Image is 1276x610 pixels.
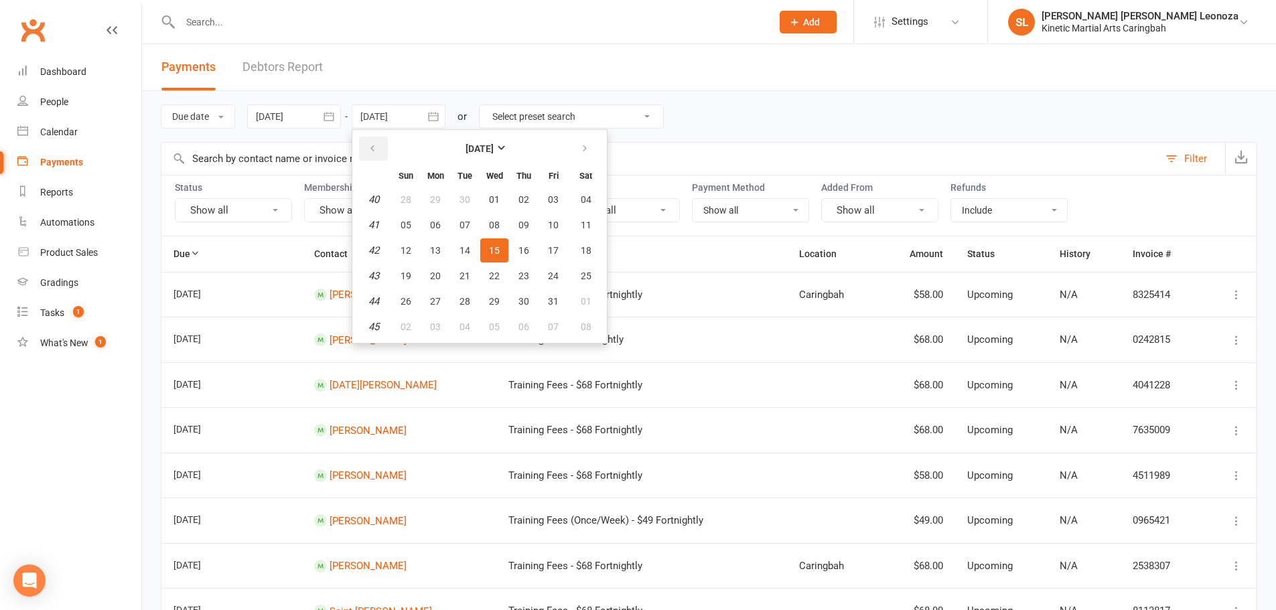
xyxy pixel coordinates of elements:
span: 10 [548,220,559,230]
em: 41 [368,219,379,231]
button: 06 [421,213,449,237]
td: Caringbah [787,543,879,589]
button: 09 [510,213,538,237]
td: $58.00 [879,453,955,498]
button: 03 [421,315,449,339]
button: 13 [421,238,449,262]
small: Thursday [516,171,531,181]
button: Due date [161,104,235,129]
em: 42 [368,244,379,256]
div: [DATE] [173,328,235,349]
a: Product Sales [17,238,141,268]
button: 31 [539,289,567,313]
div: Automations [40,217,94,228]
label: Added From [821,182,938,193]
div: Kinetic Martial Arts Caringbah [1042,22,1238,34]
span: N/A [1060,333,1078,346]
a: Tasks 1 [17,298,141,328]
button: 05 [480,315,508,339]
small: Sunday [399,171,413,181]
button: 29 [421,187,449,212]
button: Show all [563,198,680,222]
button: 23 [510,264,538,288]
button: 08 [480,213,508,237]
span: 07 [548,321,559,332]
span: 06 [430,220,441,230]
th: Location [787,236,879,271]
button: 04 [569,187,603,212]
a: [PERSON_NAME] [330,424,407,436]
a: Reports [17,177,141,208]
span: 16 [518,245,529,256]
span: 04 [581,194,591,205]
td: 8325414 [1121,272,1203,317]
div: SL [1008,9,1035,35]
button: 19 [392,264,420,288]
span: Training Fees (Once/Week) - $49 Fortnightly [508,514,703,526]
span: 29 [489,296,500,307]
span: 15 [489,245,500,256]
span: 02 [518,194,529,205]
button: 05 [392,213,420,237]
button: 27 [421,289,449,313]
span: 28 [401,194,411,205]
button: Add [780,11,837,33]
button: 02 [392,315,420,339]
em: 43 [368,270,379,282]
span: 23 [518,271,529,281]
td: 0965421 [1121,498,1203,543]
button: 14 [451,238,479,262]
input: Search by contact name or invoice number [161,143,1159,175]
span: 08 [581,321,591,332]
span: 05 [401,220,411,230]
div: Calendar [40,127,78,137]
button: 26 [392,289,420,313]
span: 14 [459,245,470,256]
th: History [1048,236,1121,271]
button: 08 [569,315,603,339]
th: Status [955,236,1048,271]
button: 24 [539,264,567,288]
th: Amount [879,236,955,271]
span: 09 [518,220,529,230]
td: 0242815 [1121,317,1203,362]
button: 17 [539,238,567,262]
div: Gradings [40,277,78,288]
span: Settings [892,7,928,37]
th: Invoice # [1121,236,1203,271]
a: [DATE][PERSON_NAME] [330,379,437,391]
span: 05 [489,321,500,332]
a: What's New1 [17,328,141,358]
button: 07 [451,213,479,237]
div: [DATE] [173,374,235,394]
span: 20 [430,271,441,281]
button: 22 [480,264,508,288]
span: 31 [548,296,559,307]
button: 04 [451,315,479,339]
span: 28 [459,296,470,307]
small: Wednesday [486,171,503,181]
span: 26 [401,296,411,307]
div: [DATE] [173,283,235,304]
span: 12 [401,245,411,256]
div: [DATE] [173,464,235,485]
span: N/A [1060,514,1078,526]
div: or [457,108,467,125]
button: Filter [1159,143,1225,175]
div: Filter [1184,151,1207,167]
a: Payments [17,147,141,177]
a: Debtors Report [242,44,323,90]
span: 13 [430,245,441,256]
span: Upcoming [967,469,1013,481]
small: Friday [549,171,559,181]
em: 40 [368,194,379,206]
button: Show all [821,198,938,222]
td: $58.00 [879,272,955,317]
div: [DATE] [173,418,235,439]
small: Monday [427,171,444,181]
button: 02 [510,187,538,212]
a: [PERSON_NAME] [330,560,407,572]
td: 4041228 [1121,362,1203,408]
button: 25 [569,264,603,288]
button: 10 [539,213,567,237]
